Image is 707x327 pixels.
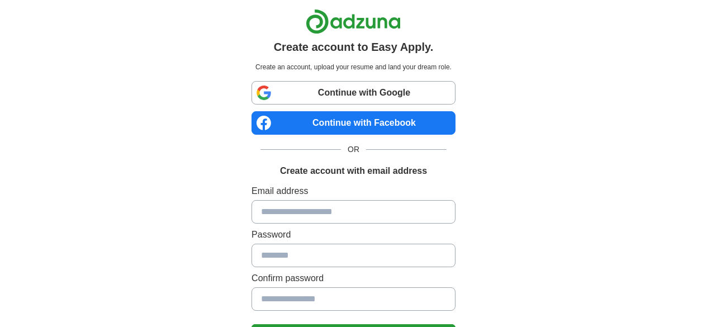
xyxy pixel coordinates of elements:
[252,272,455,285] label: Confirm password
[306,9,401,34] img: Adzuna logo
[254,62,453,72] p: Create an account, upload your resume and land your dream role.
[252,111,455,135] a: Continue with Facebook
[252,184,455,198] label: Email address
[274,39,434,55] h1: Create account to Easy Apply.
[252,228,455,241] label: Password
[341,144,366,155] span: OR
[252,81,455,105] a: Continue with Google
[280,164,427,178] h1: Create account with email address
